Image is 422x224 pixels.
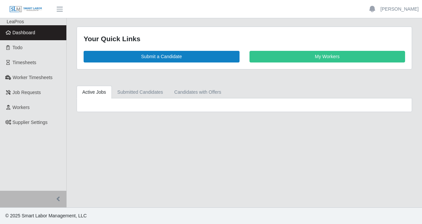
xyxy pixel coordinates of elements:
[13,75,52,80] span: Worker Timesheets
[84,34,405,44] div: Your Quick Links
[13,105,30,110] span: Workers
[381,6,419,13] a: [PERSON_NAME]
[13,45,23,50] span: Todo
[13,60,36,65] span: Timesheets
[13,90,41,95] span: Job Requests
[84,51,240,62] a: Submit a Candidate
[112,86,169,99] a: Submitted Candidates
[13,120,48,125] span: Supplier Settings
[7,19,24,24] span: LeaPros
[13,30,35,35] span: Dashboard
[249,51,405,62] a: My Workers
[9,6,42,13] img: SLM Logo
[77,86,112,99] a: Active Jobs
[5,213,87,218] span: © 2025 Smart Labor Management, LLC
[169,86,227,99] a: Candidates with Offers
